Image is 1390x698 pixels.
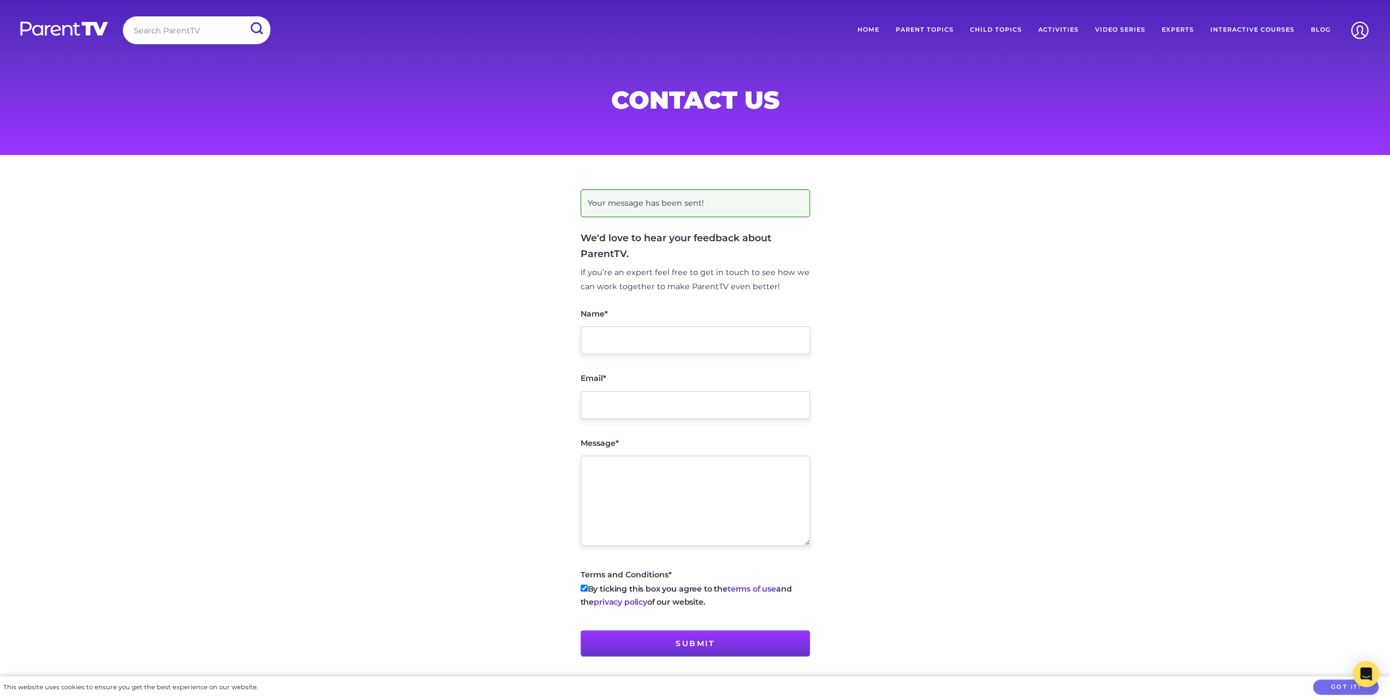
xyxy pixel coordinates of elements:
[242,16,270,41] input: Submit
[581,570,672,580] span: Terms and Conditions*
[1353,661,1379,687] div: Open Intercom Messenger
[581,310,608,318] label: Name*
[581,439,619,447] label: Message*
[123,16,270,44] input: Search ParentTV
[962,16,1030,44] a: Child Topics
[1030,16,1087,44] a: Activities
[432,89,959,111] h1: Contact Us
[581,230,810,261] h4: We'd love to hear your feedback about ParentTV.
[581,374,606,382] label: Email*
[1202,16,1303,44] a: Interactive Courses
[581,584,588,592] input: By ticking this box you agree to theterms of useand theprivacy policyof our website.
[581,189,810,218] p: Your message has been sent!
[1346,16,1374,44] img: Account
[727,584,776,594] a: terms of use
[581,582,810,608] label: By ticking this box you agree to the and the of our website.
[849,16,888,44] a: Home
[3,682,258,693] div: This website uses cookies to ensure you get the best experience on our website.
[19,21,109,37] img: parenttv-logo-white.4c85aaf.svg
[581,266,810,294] p: If you’re an expert feel free to get in touch to see how we can work together to make ParentTV ev...
[1303,16,1339,44] a: Blog
[1313,679,1379,695] button: Got it!
[888,16,962,44] a: Parent Topics
[594,597,647,607] a: privacy policy
[1087,16,1154,44] a: Video Series
[1154,16,1202,44] a: Experts
[581,630,810,657] input: Submit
